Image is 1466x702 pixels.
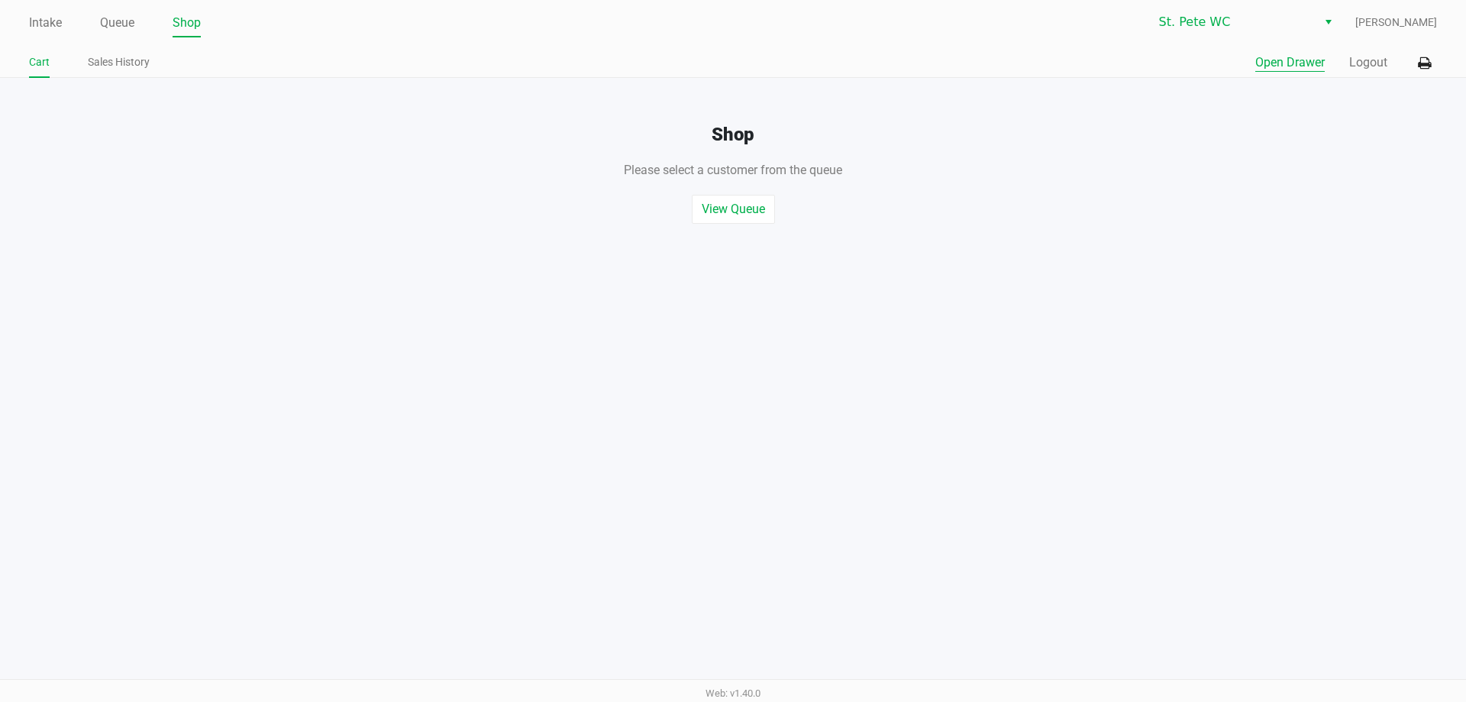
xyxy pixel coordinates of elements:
a: Shop [173,12,201,34]
button: Open Drawer [1255,53,1325,72]
a: Queue [100,12,134,34]
span: [PERSON_NAME] [1355,15,1437,31]
span: Web: v1.40.0 [706,687,760,699]
a: Intake [29,12,62,34]
button: Select [1317,8,1339,36]
span: Please select a customer from the queue [624,163,842,177]
a: Cart [29,53,50,72]
span: St. Pete WC [1159,13,1308,31]
button: Logout [1349,53,1387,72]
a: Sales History [88,53,150,72]
button: View Queue [692,195,775,224]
